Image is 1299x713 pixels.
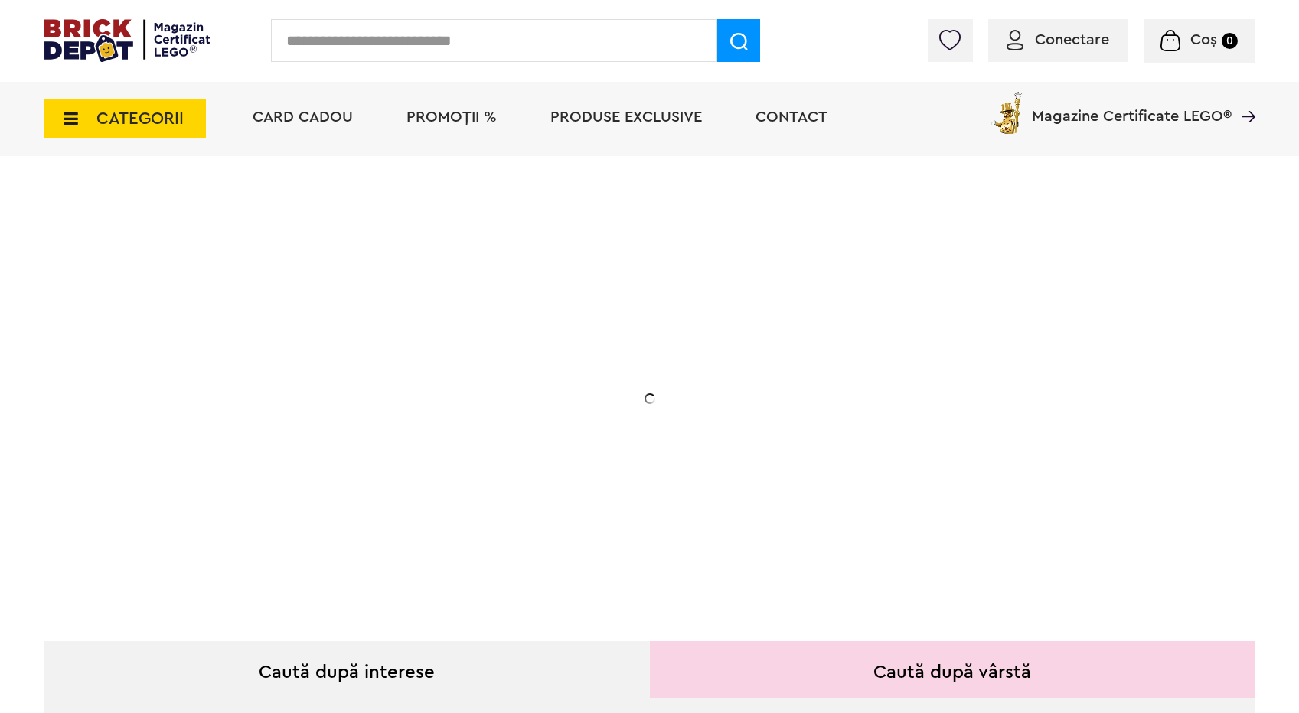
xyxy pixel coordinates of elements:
[1035,32,1109,47] span: Conectare
[153,477,459,496] div: Explorează
[153,308,459,363] h1: 20% Reducere!
[153,379,459,443] h2: La două seturi LEGO de adulți achiziționate din selecție! În perioada 12 - [DATE]!
[1032,89,1232,124] span: Magazine Certificate LEGO®
[756,109,827,125] a: Contact
[96,110,184,127] span: CATEGORII
[1222,33,1238,49] small: 0
[44,641,650,698] div: Caută după interese
[1232,89,1255,104] a: Magazine Certificate LEGO®
[550,109,702,125] a: Produse exclusive
[406,109,497,125] a: PROMOȚII %
[1007,32,1109,47] a: Conectare
[253,109,353,125] a: Card Cadou
[1190,32,1217,47] span: Coș
[650,641,1255,698] div: Caută după vârstă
